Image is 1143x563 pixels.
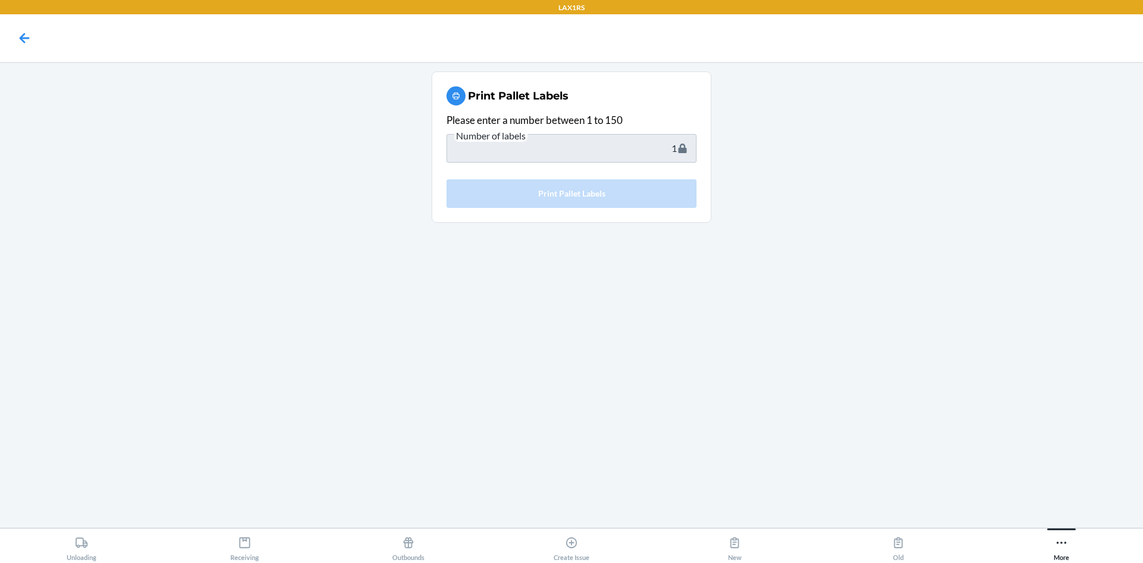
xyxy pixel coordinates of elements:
[163,528,326,561] button: Receiving
[816,528,979,561] button: Old
[454,130,527,142] span: Number of labels
[446,134,697,163] input: Number of labels
[468,88,569,104] h2: Print Pallet Labels
[67,531,96,561] div: Unloading
[392,531,424,561] div: Outbounds
[446,179,697,208] button: Print Pallet Labels
[892,531,905,561] div: Old
[558,2,585,13] p: LAX1RS
[490,528,653,561] button: Create Issue
[327,528,490,561] button: Outbounds
[980,528,1143,561] button: More
[554,531,589,561] div: Create Issue
[653,528,816,561] button: New
[728,531,742,561] div: New
[1054,531,1069,561] div: More
[446,113,697,128] div: Please enter a number between 1 to 150
[230,531,259,561] div: Receiving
